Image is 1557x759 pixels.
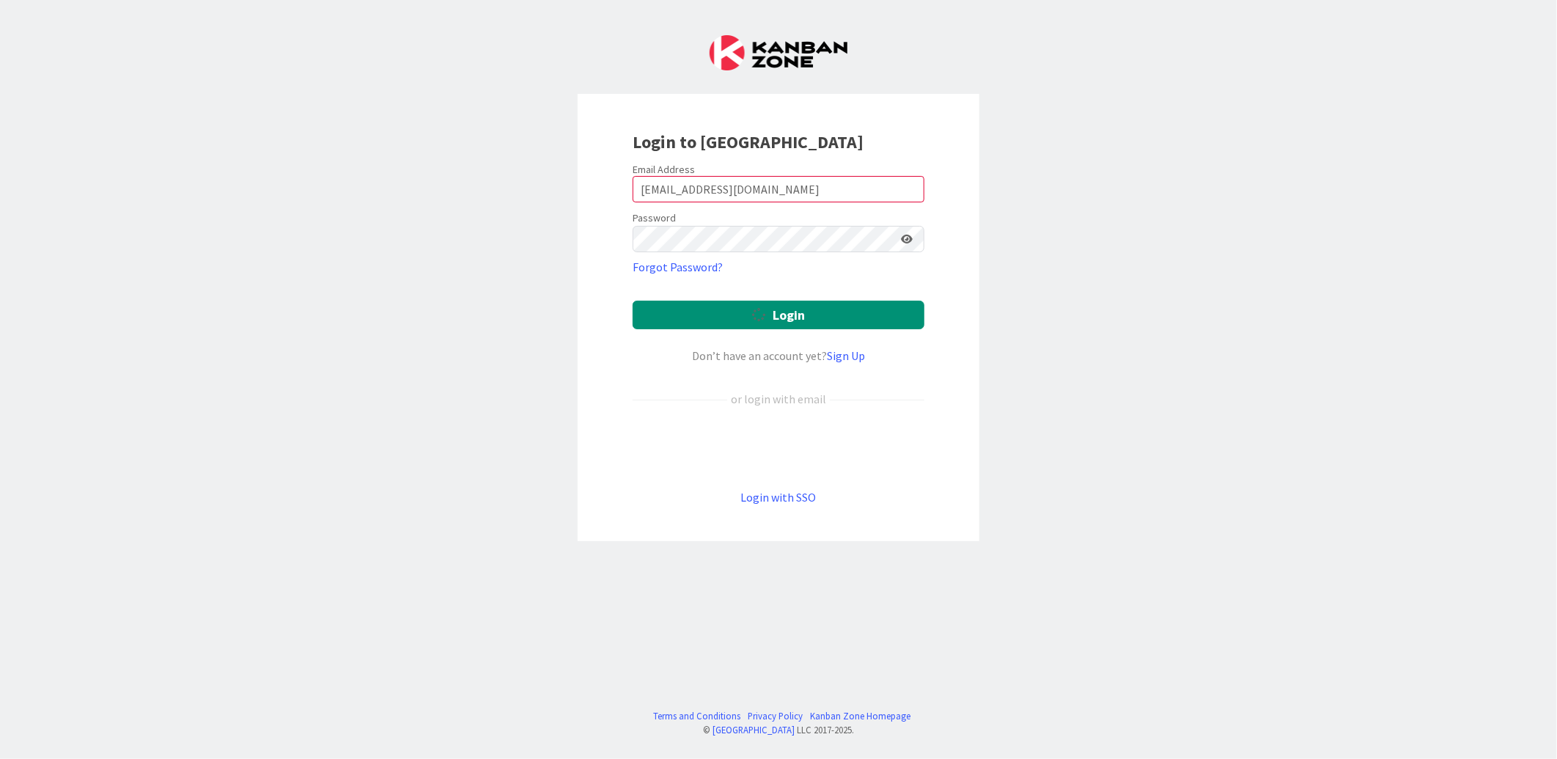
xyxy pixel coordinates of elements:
[710,35,847,70] img: Kanban Zone
[713,724,795,736] a: [GEOGRAPHIC_DATA]
[633,347,924,364] div: Don’t have an account yet?
[633,210,676,226] label: Password
[727,390,830,408] div: or login with email
[748,709,803,723] a: Privacy Policy
[633,131,864,153] b: Login to [GEOGRAPHIC_DATA]
[647,723,911,737] div: © LLC 2017- 2025 .
[654,709,741,723] a: Terms and Conditions
[741,490,817,505] a: Login with SSO
[633,258,723,276] a: Forgot Password?
[633,301,924,329] button: Login
[827,348,865,363] a: Sign Up
[633,163,695,176] label: Email Address
[625,432,932,464] iframe: Sign in with Google Button
[811,709,911,723] a: Kanban Zone Homepage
